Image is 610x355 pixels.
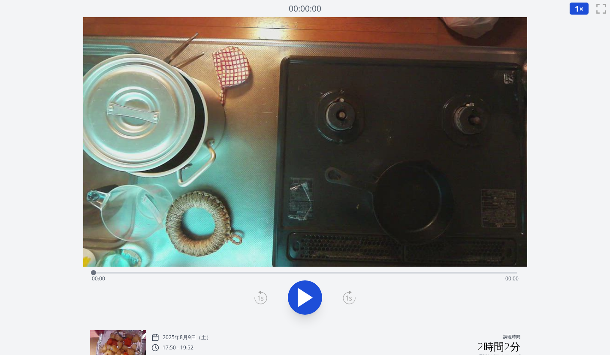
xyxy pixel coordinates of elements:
[505,275,519,282] font: 00:00
[163,334,211,341] font: 2025年8月9日（土）
[569,2,589,15] button: 1×
[503,334,520,340] font: 調理時間
[289,3,321,14] font: 00:00:00
[477,339,520,353] font: 2時間2分
[579,3,583,14] font: ×
[575,3,579,14] font: 1
[163,344,193,351] font: 17:50 - 19:52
